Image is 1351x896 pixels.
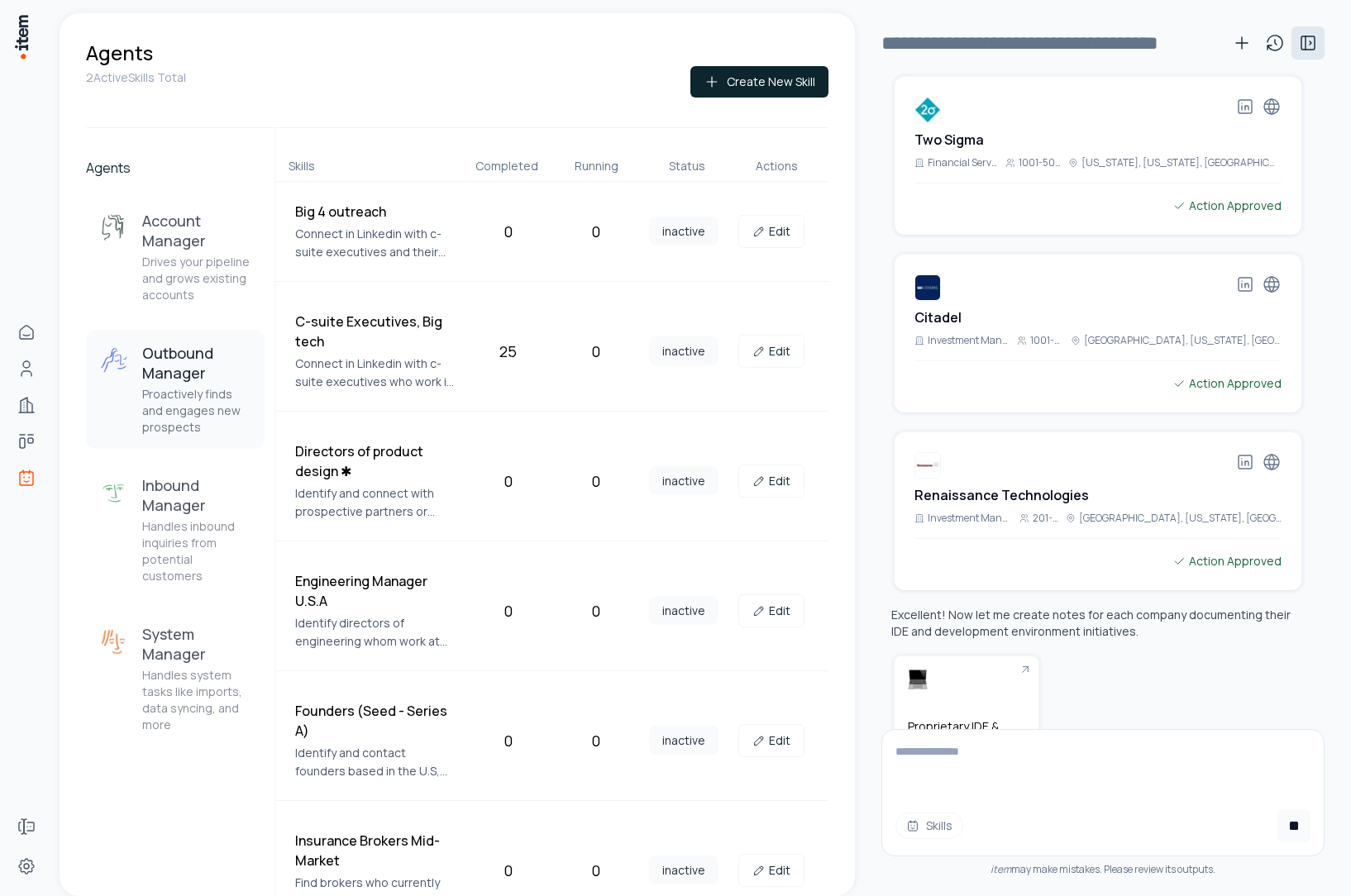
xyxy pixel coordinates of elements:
p: [US_STATE], [US_STATE], [GEOGRAPHIC_DATA] [1081,156,1282,169]
h5: Proprietary IDE & Programming Language Development [908,718,1025,768]
h4: C-suite Executives, Big tech [295,312,458,351]
div: Action Approved [1172,197,1282,215]
p: Investment Management [928,512,1013,525]
h3: Outbound Manager [142,343,251,383]
a: Home [10,316,43,349]
div: 0 [470,220,545,243]
a: Settings [10,850,43,883]
div: 0 [470,859,545,882]
h3: System Manager [142,624,251,664]
div: 0 [470,729,545,752]
p: Proactively finds and engages new prospects [142,386,251,436]
p: 1001-5000 [1030,334,1064,347]
button: Create New Skill [690,66,828,98]
div: Status [648,158,725,174]
p: Identify and contact founders based in the U.S, the goal is to book a meeting with them to do a d... [295,744,458,780]
div: Actions [738,158,815,174]
span: inactive [649,336,718,365]
a: deals [10,425,43,458]
h2: Citadel [914,307,962,327]
p: 1001-5000 [1019,156,1062,169]
p: [GEOGRAPHIC_DATA], [US_STATE], [GEOGRAPHIC_DATA] [1079,512,1282,525]
span: inactive [649,466,718,495]
img: Renaissance Technologies [914,452,941,479]
h1: Agents [86,40,153,66]
h4: Insurance Brokers Mid-Market [295,831,458,870]
div: 0 [558,729,633,752]
div: 0 [558,220,633,243]
div: 0 [558,469,633,493]
button: Outbound ManagerOutbound ManagerProactively finds and engages new prospects [86,330,265,449]
span: inactive [649,217,718,245]
span: inactive [649,726,718,755]
div: Action Approved [1172,552,1282,570]
p: 2 Active Skills Total [86,69,186,86]
button: New conversation [1225,26,1258,60]
a: Edit [738,335,804,368]
h3: Inbound Manager [142,475,251,515]
p: Investment Management [928,334,1010,347]
p: Connect in Linkedin with c-suite executives who work in Big technology companies. [295,355,458,391]
div: Running [558,158,635,174]
p: Identify and connect with prospective partners or clients, qualify their needs, and set up opport... [295,484,458,521]
span: Skills [926,817,952,834]
img: Inbound Manager [99,479,129,508]
i: item [991,862,1011,876]
a: Forms [10,810,43,843]
a: Edit [738,724,804,757]
button: Inbound ManagerInbound ManagerHandles inbound inquiries from potential customers [86,462,265,598]
a: Edit [738,215,804,248]
img: System Manager [99,627,129,657]
a: Edit [738,854,804,887]
a: Edit [738,465,804,498]
img: Outbound Manager [99,346,129,376]
div: 0 [558,859,633,882]
p: Drives your pipeline and grows existing accounts [142,254,251,303]
button: Cancel [1277,809,1310,842]
p: [GEOGRAPHIC_DATA], [US_STATE], [GEOGRAPHIC_DATA] [1084,334,1282,347]
button: Toggle sidebar [1291,26,1325,60]
div: 0 [470,599,545,622]
h4: Directors of product design ✱ [295,441,458,481]
img: computer [908,670,928,689]
h2: Agents [86,158,265,178]
button: Account ManagerAccount ManagerDrives your pipeline and grows existing accounts [86,198,265,317]
div: 0 [558,340,633,363]
span: inactive [649,855,718,884]
a: Agents [10,461,43,494]
div: Skills [289,158,456,174]
p: Financial Services [928,156,999,169]
a: Contacts [10,352,43,385]
span: inactive [649,596,718,625]
h3: Account Manager [142,211,251,250]
div: 0 [470,469,545,493]
div: Completed [468,158,545,174]
img: Account Manager [99,214,129,244]
img: Citadel [914,274,941,301]
img: Two Sigma [914,97,941,123]
div: 0 [558,599,633,622]
img: Item Brain Logo [13,13,30,60]
p: Connect in Linkedin with c-suite executives and their team who work in at the big 4 consulting firms [295,225,458,261]
a: Edit [738,594,804,627]
p: 201-500 [1033,512,1059,525]
h4: Big 4 outreach [295,202,458,222]
p: Handles inbound inquiries from potential customers [142,518,251,584]
button: System ManagerSystem ManagerHandles system tasks like imports, data syncing, and more [86,611,265,746]
button: Skills [895,813,963,839]
div: may make mistakes. Please review its outputs. [881,863,1325,876]
p: Identify directors of engineering whom work at top non technology companies, engage them via link... [295,614,458,651]
p: Excellent! Now let me create notes for each company documenting their IDE and development environ... [891,607,1305,640]
h4: Founders (Seed - Series A) [295,701,458,741]
button: View history [1258,26,1291,60]
a: Companies [10,388,43,422]
div: Action Approved [1172,374,1282,393]
h2: Two Sigma [914,130,984,150]
h2: Renaissance Technologies [914,485,1089,505]
div: 25 [470,340,545,363]
p: Handles system tasks like imports, data syncing, and more [142,667,251,733]
h4: Engineering Manager U.S.A [295,571,458,611]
